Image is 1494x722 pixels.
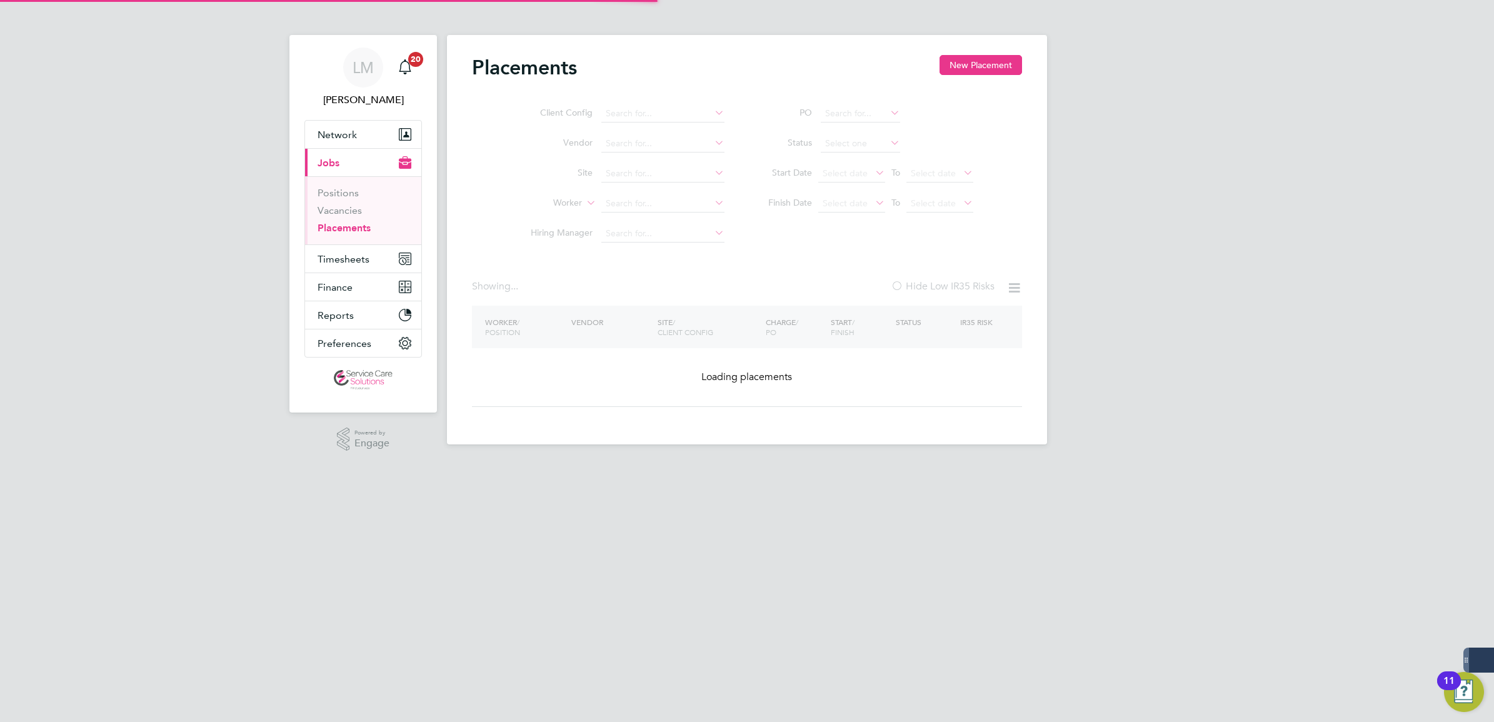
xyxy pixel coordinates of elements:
span: Lee McMillan [304,93,422,108]
div: Showing [472,280,521,293]
span: Reports [318,309,354,321]
h2: Placements [472,55,577,80]
button: New Placement [940,55,1022,75]
button: Network [305,121,421,148]
div: 11 [1443,681,1455,697]
button: Timesheets [305,245,421,273]
button: Finance [305,273,421,301]
span: Preferences [318,338,371,349]
a: Placements [318,222,371,234]
button: Open Resource Center, 11 new notifications [1444,672,1484,712]
a: 20 [393,48,418,88]
nav: Main navigation [289,35,437,413]
a: Vacancies [318,204,362,216]
div: Jobs [305,176,421,244]
img: servicecare-logo-retina.png [334,370,393,390]
span: Finance [318,281,353,293]
span: ... [511,280,518,293]
a: Powered byEngage [337,428,390,451]
span: 20 [408,52,423,67]
button: Reports [305,301,421,329]
span: Jobs [318,157,339,169]
a: Positions [318,187,359,199]
a: LM[PERSON_NAME] [304,48,422,108]
button: Jobs [305,149,421,176]
a: Go to home page [304,370,422,390]
span: Timesheets [318,253,369,265]
span: Powered by [354,428,389,438]
span: Network [318,129,357,141]
label: Hide Low IR35 Risks [891,280,995,293]
span: LM [353,59,374,76]
span: Engage [354,438,389,449]
button: Preferences [305,329,421,357]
